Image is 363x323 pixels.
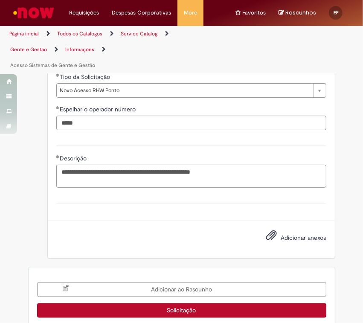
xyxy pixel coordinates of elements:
[56,73,60,77] span: Obrigatório Preenchido
[12,4,56,21] img: ServiceNow
[57,30,102,37] a: Todos os Catálogos
[334,10,338,15] span: EF
[60,84,309,97] span: Novo Acesso RHW Ponto
[10,46,47,53] a: Gente e Gestão
[184,9,197,17] span: More
[242,9,266,17] span: Favoritos
[285,9,316,17] span: Rascunhos
[6,26,175,73] ul: Trilhas de página
[121,30,157,37] a: Service Catalog
[10,62,95,69] a: Acesso Sistemas de Gente e Gestão
[281,234,326,242] span: Adicionar anexos
[60,105,138,113] span: Espelhar o operador número
[264,227,279,247] button: Adicionar anexos
[279,9,316,17] a: No momento, sua lista de rascunhos tem 0 Itens
[112,9,171,17] span: Despesas Corporativas
[56,155,60,158] span: Obrigatório Preenchido
[60,154,89,162] span: Descrição
[9,30,39,37] a: Página inicial
[65,46,94,53] a: Informações
[56,116,326,130] input: Espelhar o operador número
[37,282,326,297] button: Adicionar ao Rascunho
[69,9,99,17] span: Requisições
[56,106,60,109] span: Obrigatório Preenchido
[56,165,326,188] textarea: Descrição
[60,73,112,81] span: Tipo da Solicitação
[37,303,326,318] button: Solicitação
